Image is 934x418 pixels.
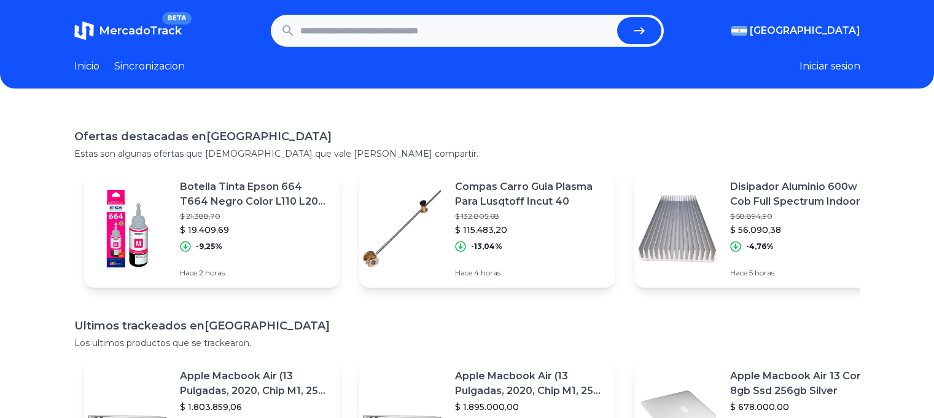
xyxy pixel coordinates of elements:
p: -9,25% [196,242,222,251]
p: $ 115.483,20 [455,224,605,236]
p: $ 1.895.000,00 [455,401,605,413]
p: Hace 4 horas [455,268,605,278]
p: $ 1.803.859,06 [180,401,330,413]
p: Hace 5 horas [730,268,880,278]
a: Sincronizacion [114,59,185,74]
p: Apple Macbook Air 13 Core I5 8gb Ssd 256gb Silver [730,369,880,398]
p: $ 58.894,90 [730,211,880,221]
a: Inicio [74,59,99,74]
p: Apple Macbook Air (13 Pulgadas, 2020, Chip M1, 256 Gb De Ssd, 8 Gb De Ram) - Plata [455,369,605,398]
p: $ 19.409,69 [180,224,330,236]
p: $ 132.805,68 [455,211,605,221]
p: Compas Carro Guia Plasma Para Lusqtoff Incut 40 [455,179,605,209]
span: MercadoTrack [99,24,182,37]
img: Featured image [84,186,170,272]
a: Featured imageDisipador Aluminio 600w Led Cob Full Spectrum Indoor 13x60cm$ 58.894,90$ 56.090,38-... [634,170,890,288]
img: Featured image [359,186,445,272]
p: Disipador Aluminio 600w Led Cob Full Spectrum Indoor 13x60cm [730,179,880,209]
p: $ 21.388,70 [180,211,330,221]
p: -4,76% [746,242,774,251]
span: [GEOGRAPHIC_DATA] [750,23,860,38]
a: Featured imageBotella Tinta Epson 664 T664 Negro Color L110 L200 L350 L555$ 21.388,70$ 19.409,69-... [84,170,340,288]
button: [GEOGRAPHIC_DATA] [731,23,860,38]
img: Argentina [731,26,747,36]
a: MercadoTrackBETA [74,21,182,41]
p: Botella Tinta Epson 664 T664 Negro Color L110 L200 L350 L555 [180,179,330,209]
p: $ 56.090,38 [730,224,880,236]
a: Featured imageCompas Carro Guia Plasma Para Lusqtoff Incut 40$ 132.805,68$ 115.483,20-13,04%Hace ... [359,170,615,288]
p: Estas son algunas ofertas que [DEMOGRAPHIC_DATA] que vale [PERSON_NAME] compartir. [74,148,860,160]
span: BETA [162,12,191,25]
img: MercadoTrack [74,21,94,41]
h1: Ofertas destacadas en [GEOGRAPHIC_DATA] [74,128,860,145]
h1: Ultimos trackeados en [GEOGRAPHIC_DATA] [74,317,860,334]
p: Apple Macbook Air (13 Pulgadas, 2020, Chip M1, 256 Gb De Ssd, 8 Gb De Ram) - Plata [180,369,330,398]
p: $ 678.000,00 [730,401,880,413]
p: Los ultimos productos que se trackearon. [74,337,860,349]
p: Hace 2 horas [180,268,330,278]
p: -13,04% [471,242,502,251]
button: Iniciar sesion [800,59,860,74]
img: Featured image [634,186,720,272]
